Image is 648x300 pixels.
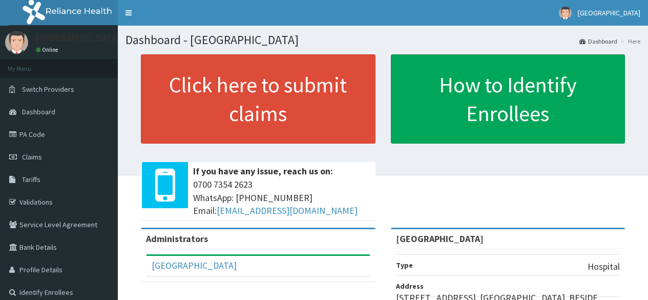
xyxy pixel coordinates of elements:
strong: [GEOGRAPHIC_DATA] [396,233,484,245]
span: [GEOGRAPHIC_DATA] [578,8,640,17]
img: User Image [5,31,28,54]
a: [GEOGRAPHIC_DATA] [152,259,237,271]
a: Dashboard [579,37,617,46]
span: Tariffs [22,175,40,184]
b: Type [396,261,413,270]
b: If you have any issue, reach us on: [193,165,333,177]
b: Administrators [146,233,208,245]
li: Here [618,37,640,46]
img: User Image [559,7,572,19]
p: [GEOGRAPHIC_DATA] [36,33,120,43]
a: How to Identify Enrollees [391,54,625,144]
span: Switch Providers [22,85,74,94]
a: Click here to submit claims [141,54,375,144]
span: Dashboard [22,107,55,116]
h1: Dashboard - [GEOGRAPHIC_DATA] [126,33,640,47]
a: Online [36,46,60,53]
span: 0700 7354 2623 WhatsApp: [PHONE_NUMBER] Email: [193,178,370,217]
span: Claims [22,152,42,162]
b: Address [396,282,424,291]
a: [EMAIL_ADDRESS][DOMAIN_NAME] [217,205,358,216]
p: Hospital [588,260,620,273]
